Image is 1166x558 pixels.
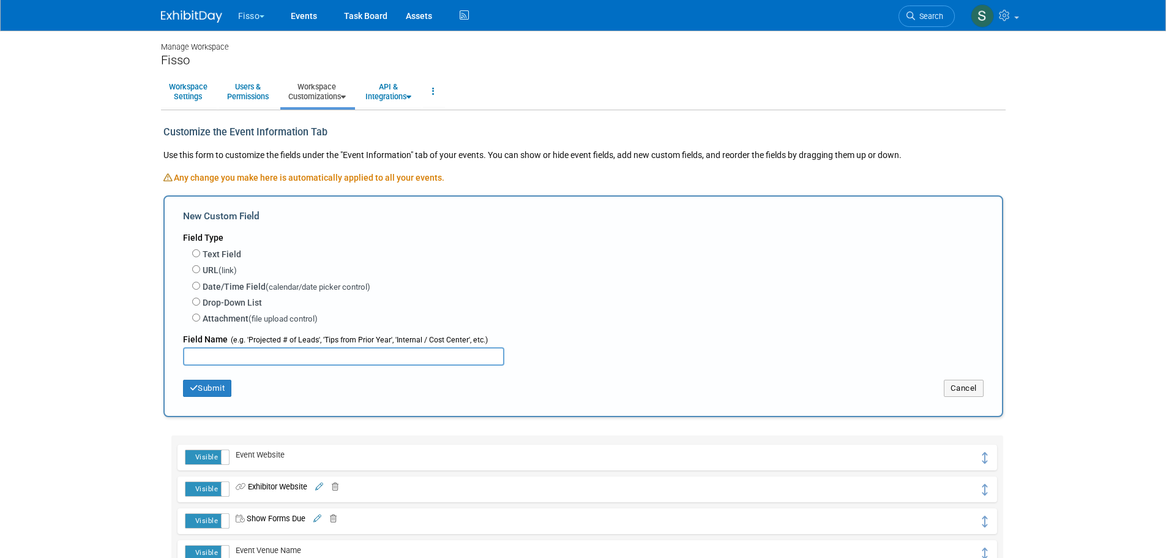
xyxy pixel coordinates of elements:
label: Attachment [203,312,318,325]
div: Field Name [183,326,984,347]
label: Date/Time Field [203,281,370,293]
div: Use this form to customize the fields under the "Event Information" tab of your events. You can s... [163,146,1003,172]
label: Text Field [203,248,241,260]
div: Any change you make here is automatically applied to all your events. [163,172,1003,195]
button: Submit [183,380,232,397]
a: Users &Permissions [219,77,277,107]
i: Custom URL Field [236,483,248,491]
button: Cancel [944,380,984,397]
span: (calendar/date picker control) [266,282,370,292]
a: API &Integrations [357,77,419,107]
img: Samantha Meyers [971,4,994,28]
span: Exhibitor Website [230,482,307,491]
label: URL [203,264,237,277]
a: Edit field [313,482,323,491]
div: Customize the Event Information Tab [163,119,503,146]
i: Click and drag to move field [980,452,990,464]
img: ExhibitDay [161,10,222,23]
div: Manage Workspace [161,31,1006,53]
a: Delete field [325,482,338,491]
i: Custom Date/Time Field [236,515,247,523]
label: Drop-Down List [203,296,262,309]
div: New Custom Field [183,209,984,226]
div: Field Type [183,226,984,244]
span: Event Website [230,450,285,459]
span: Show Forms Due [230,514,305,523]
div: Fisso [161,53,1006,68]
label: Visible [185,450,228,464]
span: (e.g. 'Projected # of Leads', 'Tips from Prior Year', 'Internal / Cost Center', etc.) [228,336,488,344]
a: Search [899,6,955,27]
i: Click and drag to move field [980,484,990,496]
label: Visible [185,514,228,528]
a: WorkspaceCustomizations [280,77,354,107]
span: (link) [219,266,237,275]
span: Event Venue Name [230,546,301,555]
i: Click and drag to move field [980,516,990,527]
a: WorkspaceSettings [161,77,215,107]
label: Visible [185,482,228,496]
span: Search [915,12,943,21]
span: (file upload control) [249,314,318,323]
a: Delete field [323,514,337,523]
a: Edit field [312,514,321,523]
